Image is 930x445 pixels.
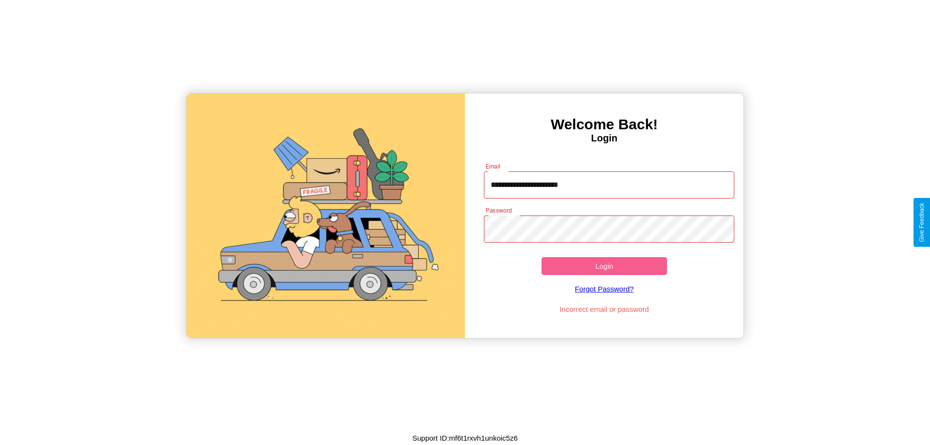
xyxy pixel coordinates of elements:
[465,133,744,144] h4: Login
[465,116,744,133] h3: Welcome Back!
[412,431,518,445] p: Support ID: mf6t1rxvh1unkoic5z6
[542,257,667,275] button: Login
[186,93,465,338] img: gif
[479,303,730,316] p: Incorrect email or password
[479,275,730,303] a: Forgot Password?
[486,162,501,170] label: Email
[918,203,925,242] div: Give Feedback
[486,206,511,215] label: Password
